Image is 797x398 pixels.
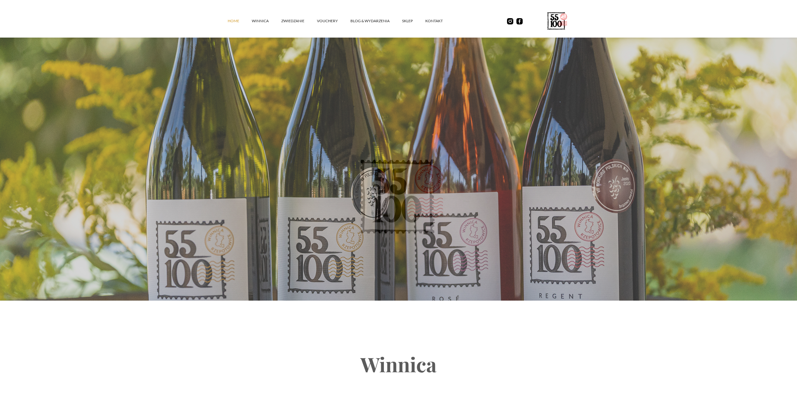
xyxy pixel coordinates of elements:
a: vouchery [317,12,350,30]
a: Home [228,12,252,30]
a: SKLEP [402,12,425,30]
a: ZWIEDZANIE [281,12,317,30]
a: kontakt [425,12,455,30]
a: winnica [252,12,281,30]
a: Blog & Wydarzenia [350,12,402,30]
